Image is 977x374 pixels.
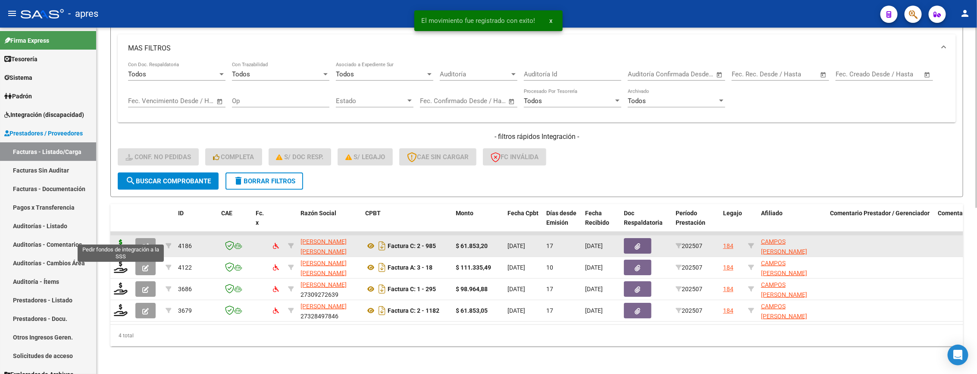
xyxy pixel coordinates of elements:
[421,16,535,25] span: El movimiento fue registrado con exito!
[546,242,553,249] span: 17
[585,286,603,292] span: [DATE]
[388,264,432,271] strong: Factura A: 3 - 18
[871,70,913,78] input: End date
[178,286,192,292] span: 3686
[672,204,720,242] datatable-header-cell: Período Prestación
[761,238,807,265] span: CAMPOS [PERSON_NAME] 20586233603
[376,304,388,317] i: Descargar documento
[338,148,393,166] button: S/ legajo
[676,242,702,249] span: 202507
[362,204,452,242] datatable-header-cell: CPBT
[118,62,956,123] div: MAS FILTROS
[118,132,956,141] h4: - filtros rápidos Integración -
[4,110,84,119] span: Integración (discapacidad)
[225,173,303,190] button: Borrar Filtros
[4,129,83,138] span: Prestadores / Proveedores
[376,282,388,296] i: Descargar documento
[118,173,219,190] button: Buscar Comprobante
[456,307,488,314] strong: $ 61.853,05
[761,260,807,286] span: CAMPOS [PERSON_NAME] 20586233603
[836,70,864,78] input: Start date
[233,177,295,185] span: Borrar Filtros
[178,242,192,249] span: 4186
[336,70,354,78] span: Todos
[456,264,491,271] strong: $ 111.335,49
[233,176,244,186] mat-icon: delete
[4,36,49,45] span: Firma Express
[507,210,539,217] span: Fecha Cpbt
[723,306,733,316] div: 184
[388,242,436,249] strong: Factura C: 2 - 985
[761,281,807,308] span: CAMPOS [PERSON_NAME] 20586233603
[345,153,385,161] span: S/ legajo
[420,97,448,105] input: Start date
[252,204,269,242] datatable-header-cell: Fc. x
[301,280,358,298] div: 27309272639
[297,204,362,242] datatable-header-cell: Razón Social
[504,204,543,242] datatable-header-cell: Fecha Cpbt
[301,258,358,277] div: 27173039676
[301,302,358,320] div: 27328497846
[723,210,742,217] span: Legajo
[269,148,332,166] button: S/ Doc Resp.
[830,210,930,217] span: Comentario Prestador / Gerenciador
[178,210,184,217] span: ID
[524,97,542,105] span: Todos
[507,97,517,107] button: Open calendar
[585,264,603,271] span: [DATE]
[676,210,705,226] span: Período Prestación
[205,148,262,166] button: Completa
[827,204,934,242] datatable-header-cell: Comentario Prestador / Gerenciador
[256,210,264,226] span: Fc. x
[128,70,146,78] span: Todos
[110,325,963,346] div: 4 total
[582,204,620,242] datatable-header-cell: Fecha Recibido
[4,54,38,64] span: Tesorería
[178,264,192,271] span: 4122
[546,307,553,314] span: 17
[767,70,809,78] input: End date
[399,148,476,166] button: CAE SIN CARGAR
[178,307,192,314] span: 3679
[118,148,199,166] button: Conf. no pedidas
[376,261,388,274] i: Descargar documento
[125,153,191,161] span: Conf. no pedidas
[664,70,705,78] input: End date
[4,91,32,101] span: Padrón
[218,204,252,242] datatable-header-cell: CAE
[549,17,552,25] span: x
[301,238,347,255] span: [PERSON_NAME] [PERSON_NAME]
[301,281,347,288] span: [PERSON_NAME]
[128,44,935,53] mat-panel-title: MAS FILTROS
[456,286,488,292] strong: $ 98.964,88
[732,70,760,78] input: Start date
[676,264,702,271] span: 202507
[164,97,206,105] input: End date
[232,70,250,78] span: Todos
[507,242,525,249] span: [DATE]
[585,210,609,226] span: Fecha Recibido
[761,303,807,330] span: CAMPOS [PERSON_NAME] 20586233603
[452,204,504,242] datatable-header-cell: Monto
[376,239,388,253] i: Descargar documento
[128,97,156,105] input: Start date
[407,153,469,161] span: CAE SIN CARGAR
[440,70,510,78] span: Auditoría
[543,204,582,242] datatable-header-cell: Días desde Emisión
[456,242,488,249] strong: $ 61.853,20
[758,204,827,242] datatable-header-cell: Afiliado
[819,70,829,80] button: Open calendar
[118,35,956,62] mat-expansion-panel-header: MAS FILTROS
[213,153,254,161] span: Completa
[301,210,336,217] span: Razón Social
[491,153,539,161] span: FC Inválida
[388,307,439,314] strong: Factura C: 2 - 1182
[125,176,136,186] mat-icon: search
[221,210,232,217] span: CAE
[388,286,436,292] strong: Factura C: 1 - 295
[456,97,498,105] input: End date
[720,204,745,242] datatable-header-cell: Legajo
[676,286,702,292] span: 202507
[715,70,725,80] button: Open calendar
[676,307,702,314] span: 202507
